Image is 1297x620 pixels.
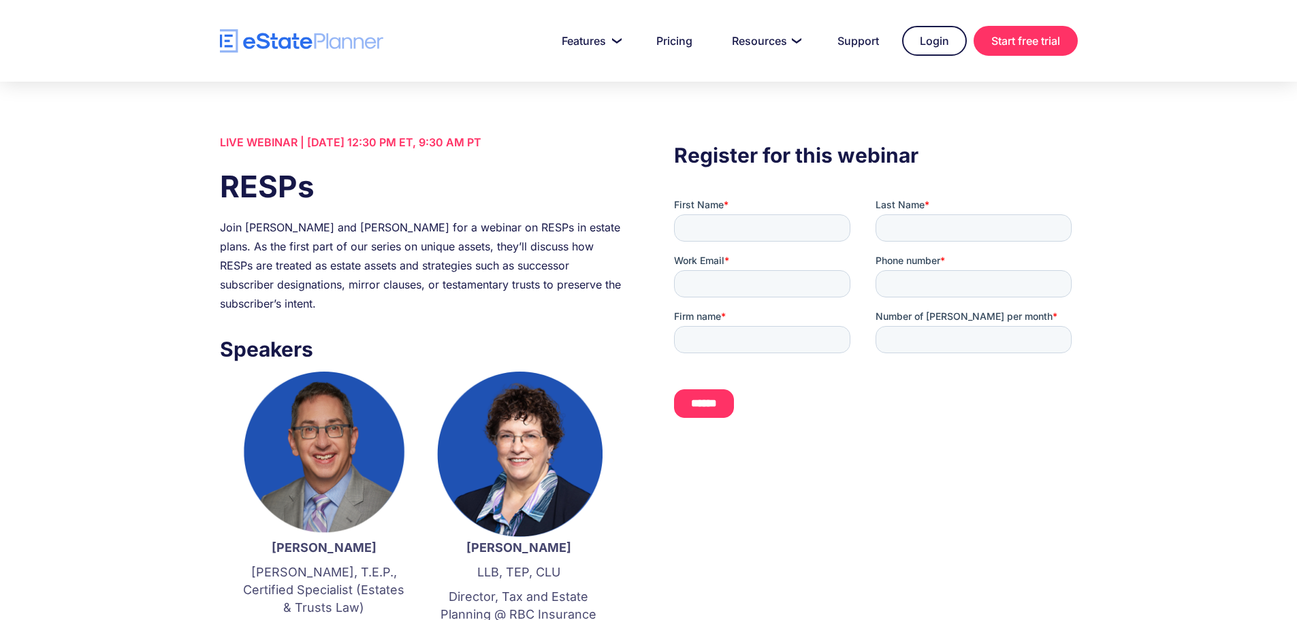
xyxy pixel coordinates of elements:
[716,27,814,54] a: Resources
[902,26,967,56] a: Login
[220,29,383,53] a: home
[272,540,377,555] strong: [PERSON_NAME]
[545,27,633,54] a: Features
[240,564,408,617] p: [PERSON_NAME], T.E.P., Certified Specialist (Estates & Trusts Law)
[674,198,1077,442] iframe: Form 0
[220,333,623,365] h3: Speakers
[435,564,603,581] p: LLB, TEP, CLU
[220,218,623,313] div: Join [PERSON_NAME] and [PERSON_NAME] for a webinar on RESPs in estate plans. As the first part of...
[220,133,623,152] div: LIVE WEBINAR | [DATE] 12:30 PM ET, 9:30 AM PT
[974,26,1078,56] a: Start free trial
[220,165,623,208] h1: RESPs
[821,27,895,54] a: Support
[674,140,1077,171] h3: Register for this webinar
[466,540,571,555] strong: [PERSON_NAME]
[640,27,709,54] a: Pricing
